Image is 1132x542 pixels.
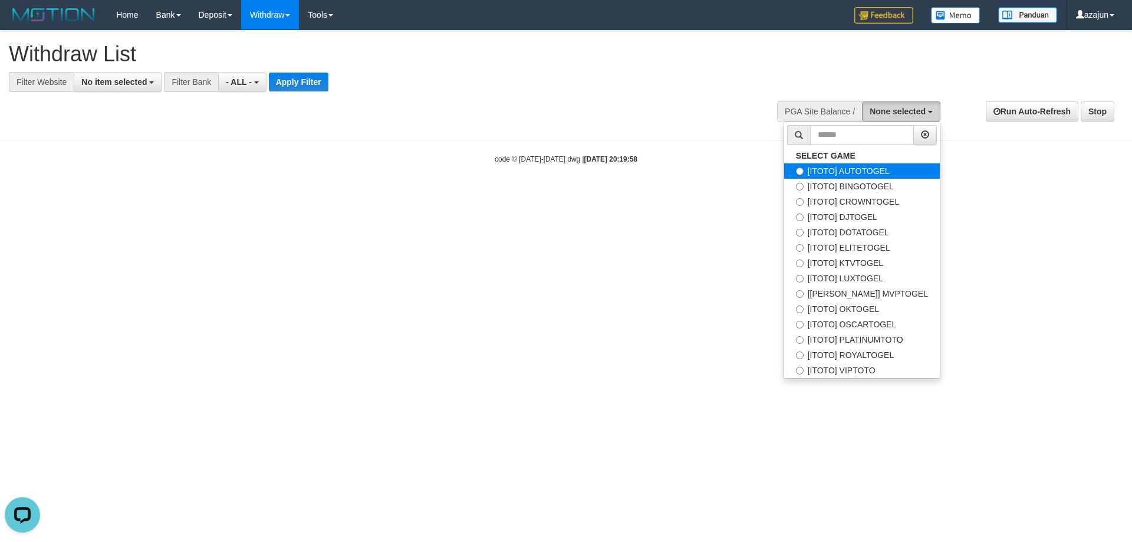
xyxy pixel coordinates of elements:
[164,72,218,92] div: Filter Bank
[796,259,804,267] input: [ITOTO] KTVTOGEL
[9,6,98,24] img: MOTION_logo.png
[784,163,940,179] label: [ITOTO] AUTOTOGEL
[784,148,940,163] a: SELECT GAME
[796,290,804,298] input: [[PERSON_NAME]] MVPTOGEL
[796,275,804,283] input: [ITOTO] LUXTOGEL
[796,336,804,344] input: [ITOTO] PLATINUMTOTO
[5,5,40,40] button: Open LiveChat chat widget
[986,101,1078,121] a: Run Auto-Refresh
[998,7,1057,23] img: panduan.png
[9,72,74,92] div: Filter Website
[796,198,804,206] input: [ITOTO] CROWNTOGEL
[81,77,147,87] span: No item selected
[784,271,940,286] label: [ITOTO] LUXTOGEL
[796,352,804,359] input: [ITOTO] ROYALTOGEL
[226,77,252,87] span: - ALL -
[74,72,162,92] button: No item selected
[584,155,637,163] strong: [DATE] 20:19:58
[796,229,804,236] input: [ITOTO] DOTATOGEL
[796,306,804,313] input: [ITOTO] OKTOGEL
[796,167,804,175] input: [ITOTO] AUTOTOGEL
[784,301,940,317] label: [ITOTO] OKTOGEL
[784,179,940,194] label: [ITOTO] BINGOTOGEL
[784,332,940,347] label: [ITOTO] PLATINUMTOTO
[1081,101,1114,121] a: Stop
[784,347,940,363] label: [ITOTO] ROYALTOGEL
[796,321,804,329] input: [ITOTO] OSCARTOGEL
[931,7,980,24] img: Button%20Memo.svg
[269,73,328,91] button: Apply Filter
[796,183,804,190] input: [ITOTO] BINGOTOGEL
[9,42,743,66] h1: Withdraw List
[796,244,804,252] input: [ITOTO] ELITETOGEL
[784,240,940,255] label: [ITOTO] ELITETOGEL
[777,101,862,121] div: PGA Site Balance /
[870,107,926,116] span: None selected
[796,151,855,160] b: SELECT GAME
[796,213,804,221] input: [ITOTO] DJTOGEL
[854,7,913,24] img: Feedback.jpg
[784,209,940,225] label: [ITOTO] DJTOGEL
[495,155,637,163] small: code © [DATE]-[DATE] dwg |
[784,317,940,332] label: [ITOTO] OSCARTOGEL
[784,255,940,271] label: [ITOTO] KTVTOGEL
[784,286,940,301] label: [[PERSON_NAME]] MVPTOGEL
[218,72,266,92] button: - ALL -
[862,101,940,121] button: None selected
[784,363,940,378] label: [ITOTO] VIPTOTO
[784,194,940,209] label: [ITOTO] CROWNTOGEL
[796,367,804,375] input: [ITOTO] VIPTOTO
[784,225,940,240] label: [ITOTO] DOTATOGEL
